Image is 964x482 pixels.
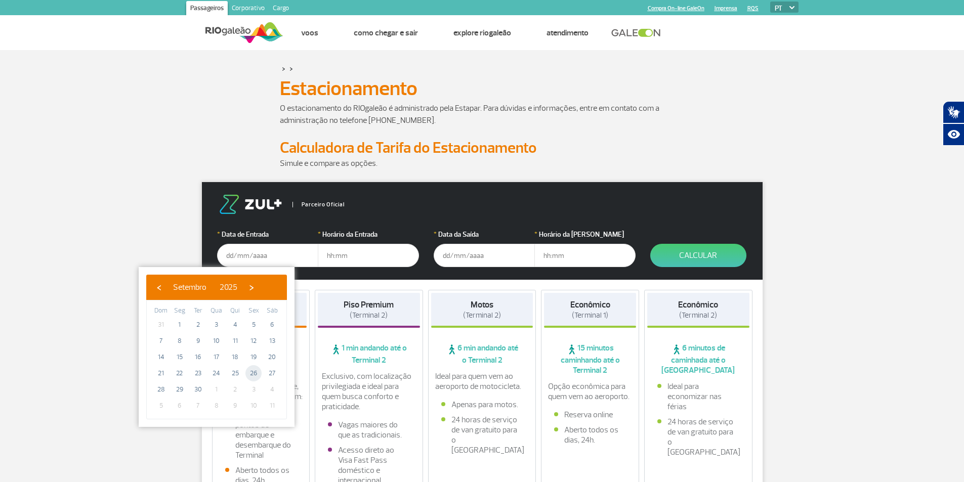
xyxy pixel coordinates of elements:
span: 3 [245,381,262,398]
span: 10 [208,333,225,349]
strong: Motos [471,299,493,310]
span: 6 minutos de caminhada até o [GEOGRAPHIC_DATA] [647,343,749,375]
li: 24 horas de serviço de van gratuito para o [GEOGRAPHIC_DATA] [657,417,739,457]
span: 18 [227,349,243,365]
span: 15 [172,349,188,365]
th: weekday [244,305,263,317]
button: 2025 [213,280,244,295]
span: Parceiro Oficial [292,202,345,207]
span: 2 [227,381,243,398]
span: 22 [172,365,188,381]
span: 8 [172,333,188,349]
span: 1 [172,317,188,333]
li: Fácil acesso aos pontos de embarque e desembarque do Terminal [225,410,297,460]
h2: Calculadora de Tarifa do Estacionamento [280,139,685,157]
a: > [282,63,285,74]
span: 24 [208,365,225,381]
span: 5 [153,398,169,414]
th: weekday [152,305,171,317]
p: O estacionamento do RIOgaleão é administrado pela Estapar. Para dúvidas e informações, entre em c... [280,102,685,126]
a: Passageiros [186,1,228,17]
li: Vagas maiores do que as tradicionais. [328,420,410,440]
th: weekday [263,305,281,317]
span: 12 [245,333,262,349]
button: › [244,280,259,295]
button: Setembro [166,280,213,295]
th: weekday [189,305,207,317]
div: Plugin de acessibilidade da Hand Talk. [943,101,964,146]
span: 26 [245,365,262,381]
span: 4 [227,317,243,333]
span: 4 [264,381,280,398]
a: Explore RIOgaleão [453,28,511,38]
span: (Terminal 2) [463,311,501,320]
span: 16 [190,349,206,365]
a: Atendimento [547,28,589,38]
label: Horário da Entrada [318,229,419,240]
span: 10 [245,398,262,414]
a: Compra On-line GaleOn [648,5,704,12]
a: Imprensa [715,5,737,12]
span: 3 [208,317,225,333]
span: 5 [245,317,262,333]
p: Ideal para quem vem ao aeroporto de motocicleta. [435,371,529,391]
button: ‹ [151,280,166,295]
bs-datepicker-navigation-view: ​ ​ ​ [151,281,259,291]
span: 20 [264,349,280,365]
img: logo-zul.png [217,195,284,214]
strong: Econômico [678,299,718,310]
label: Data de Entrada [217,229,318,240]
input: dd/mm/aaaa [217,244,318,267]
a: Voos [301,28,318,38]
span: (Terminal 2) [679,311,717,320]
th: weekday [226,305,244,317]
strong: Piso Premium [344,299,394,310]
span: 6 [172,398,188,414]
a: Cargo [269,1,293,17]
li: Apenas para motos. [441,400,523,410]
label: Data da Saída [434,229,535,240]
span: 30 [190,381,206,398]
input: hh:mm [318,244,419,267]
li: Ideal para economizar nas férias [657,381,739,412]
span: 11 [227,333,243,349]
span: 8 [208,398,225,414]
a: Como chegar e sair [354,28,418,38]
li: Aberto todos os dias, 24h. [554,425,626,445]
span: 27 [264,365,280,381]
span: 14 [153,349,169,365]
th: weekday [171,305,189,317]
span: 2025 [220,282,237,292]
span: 11 [264,398,280,414]
span: 28 [153,381,169,398]
span: Setembro [173,282,206,292]
span: 2 [190,317,206,333]
span: 19 [245,349,262,365]
bs-datepicker-container: calendar [139,267,295,427]
span: 17 [208,349,225,365]
button: Abrir tradutor de língua de sinais. [943,101,964,123]
span: 1 [208,381,225,398]
span: 6 [264,317,280,333]
span: 13 [264,333,280,349]
p: Exclusivo, com localização privilegiada e ideal para quem busca conforto e praticidade. [322,371,416,412]
span: 31 [153,317,169,333]
p: Simule e compare as opções. [280,157,685,169]
button: Abrir recursos assistivos. [943,123,964,146]
span: 1 min andando até o Terminal 2 [318,343,420,365]
li: Reserva online [554,410,626,420]
a: Corporativo [228,1,269,17]
th: weekday [207,305,226,317]
a: > [289,63,293,74]
span: 29 [172,381,188,398]
span: (Terminal 2) [350,311,388,320]
strong: Econômico [570,299,610,310]
span: 25 [227,365,243,381]
span: 23 [190,365,206,381]
span: 21 [153,365,169,381]
input: dd/mm/aaaa [434,244,535,267]
h1: Estacionamento [280,80,685,97]
span: 7 [153,333,169,349]
li: 24 horas de serviço de van gratuito para o [GEOGRAPHIC_DATA] [441,415,523,455]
